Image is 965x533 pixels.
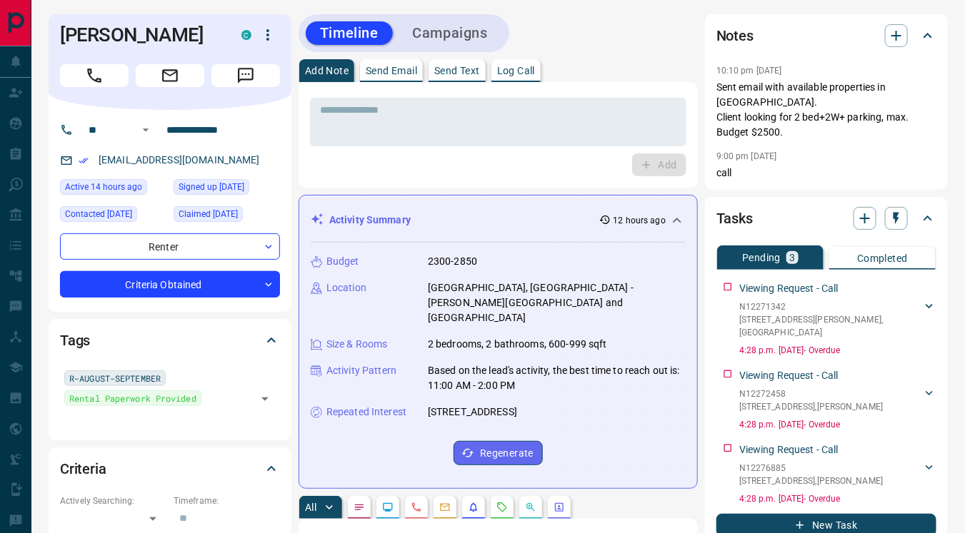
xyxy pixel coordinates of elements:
[305,502,316,512] p: All
[65,180,142,194] span: Active 14 hours ago
[739,368,839,383] p: Viewing Request - Call
[79,156,89,166] svg: Email Verified
[716,207,753,230] h2: Tasks
[366,66,417,76] p: Send Email
[399,21,502,45] button: Campaigns
[326,363,396,378] p: Activity Pattern
[411,502,422,513] svg: Calls
[554,502,565,513] svg: Agent Actions
[305,66,349,76] p: Add Note
[716,19,936,53] div: Notes
[497,66,535,76] p: Log Call
[716,166,936,181] p: call
[99,154,260,166] a: [EMAIL_ADDRESS][DOMAIN_NAME]
[60,271,280,298] div: Criteria Obtained
[716,66,782,76] p: 10:10 pm [DATE]
[241,30,251,40] div: condos.ca
[382,502,394,513] svg: Lead Browsing Activity
[326,405,406,420] p: Repeated Interest
[739,474,883,487] p: [STREET_ADDRESS] , [PERSON_NAME]
[439,502,451,513] svg: Emails
[428,363,686,393] p: Based on the lead's activity, the best time to reach out is: 11:00 AM - 2:00 PM
[857,253,908,263] p: Completed
[434,66,480,76] p: Send Text
[211,64,280,87] span: Message
[428,280,686,325] p: [GEOGRAPHIC_DATA], [GEOGRAPHIC_DATA] - [PERSON_NAME][GEOGRAPHIC_DATA] and [GEOGRAPHIC_DATA]
[428,405,517,420] p: [STREET_ADDRESS]
[179,207,238,221] span: Claimed [DATE]
[614,214,666,227] p: 12 hours ago
[739,400,883,413] p: [STREET_ADDRESS] , [PERSON_NAME]
[69,391,196,405] span: Rental Paperwork Provided
[60,452,280,486] div: Criteria
[789,253,795,263] p: 3
[739,385,936,416] div: N12272458[STREET_ADDRESS],[PERSON_NAME]
[60,206,166,226] div: Mon Aug 11 2025
[739,462,883,474] p: N12276885
[739,298,936,342] div: N12271342[STREET_ADDRESS][PERSON_NAME],[GEOGRAPHIC_DATA]
[525,502,536,513] svg: Opportunities
[174,179,280,199] div: Mon Jun 16 2025
[174,494,280,507] p: Timeframe:
[60,494,166,507] p: Actively Searching:
[60,64,129,87] span: Call
[739,492,936,505] p: 4:28 p.m. [DATE] - Overdue
[60,323,280,357] div: Tags
[742,253,781,263] p: Pending
[739,387,883,400] p: N12272458
[739,442,839,457] p: Viewing Request - Call
[326,337,388,352] p: Size & Rooms
[174,206,280,226] div: Mon Jun 16 2025
[739,313,922,339] p: [STREET_ADDRESS][PERSON_NAME] , [GEOGRAPHIC_DATA]
[739,418,936,431] p: 4:28 p.m. [DATE] - Overdue
[326,254,359,269] p: Budget
[716,151,777,161] p: 9:00 pm [DATE]
[137,121,154,138] button: Open
[329,213,411,228] p: Activity Summary
[255,389,275,409] button: Open
[326,280,366,295] p: Location
[739,459,936,490] div: N12276885[STREET_ADDRESS],[PERSON_NAME]
[739,281,839,296] p: Viewing Request - Call
[354,502,365,513] svg: Notes
[428,254,477,269] p: 2300-2850
[60,457,106,480] h2: Criteria
[468,502,479,513] svg: Listing Alerts
[716,80,936,140] p: Sent email with available properties in [GEOGRAPHIC_DATA]. Client looking for 2 bed+2W+ parking, ...
[69,371,161,385] span: R-AUGUST-SEPTEMBER
[716,201,936,235] div: Tasks
[311,207,686,233] div: Activity Summary12 hours ago
[454,441,543,465] button: Regenerate
[136,64,204,87] span: Email
[716,24,754,47] h2: Notes
[428,337,607,352] p: 2 bedrooms, 2 bathrooms, 600-999 sqft
[60,329,90,352] h2: Tags
[65,207,132,221] span: Contacted [DATE]
[60,233,280,260] div: Renter
[179,180,244,194] span: Signed up [DATE]
[739,344,936,357] p: 4:28 p.m. [DATE] - Overdue
[306,21,393,45] button: Timeline
[739,300,922,313] p: N12271342
[60,179,166,199] div: Tue Aug 12 2025
[496,502,508,513] svg: Requests
[60,24,220,46] h1: [PERSON_NAME]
